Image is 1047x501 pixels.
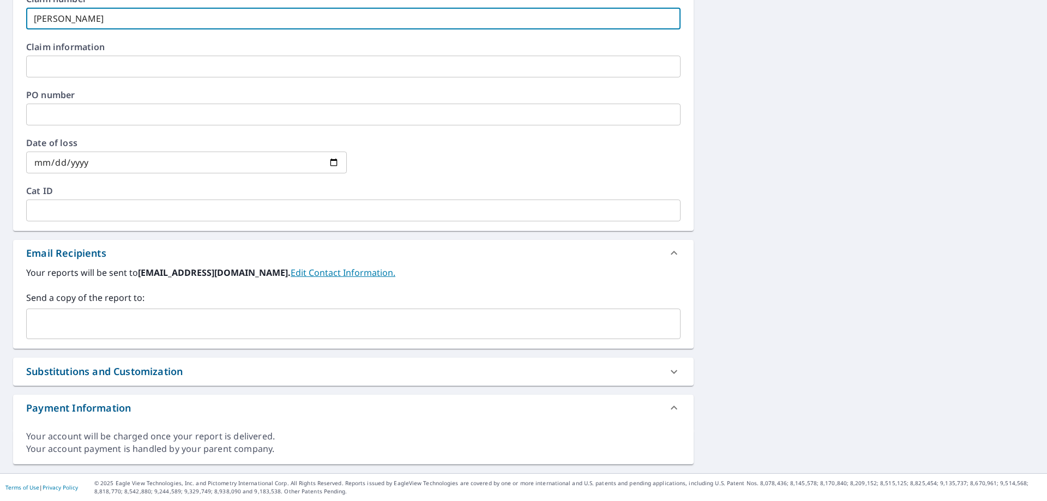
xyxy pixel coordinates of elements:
label: PO number [26,90,681,99]
p: © 2025 Eagle View Technologies, Inc. and Pictometry International Corp. All Rights Reserved. Repo... [94,479,1042,496]
label: Send a copy of the report to: [26,291,681,304]
a: Privacy Policy [43,484,78,491]
div: Substitutions and Customization [13,358,694,385]
div: Payment Information [13,395,694,421]
label: Claim information [26,43,681,51]
label: Your reports will be sent to [26,266,681,279]
div: Your account will be charged once your report is delivered. [26,430,681,443]
b: [EMAIL_ADDRESS][DOMAIN_NAME]. [138,267,291,279]
div: Email Recipients [26,246,106,261]
label: Date of loss [26,138,347,147]
div: Email Recipients [13,240,694,266]
a: EditContactInfo [291,267,395,279]
div: Your account payment is handled by your parent company. [26,443,681,455]
label: Cat ID [26,186,681,195]
div: Payment Information [26,401,131,415]
a: Terms of Use [5,484,39,491]
div: Substitutions and Customization [26,364,183,379]
p: | [5,484,78,491]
